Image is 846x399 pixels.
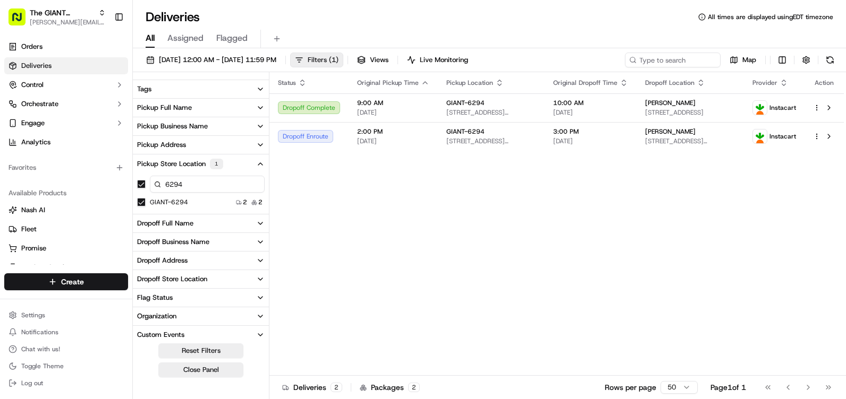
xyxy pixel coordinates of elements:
[133,270,269,288] button: Dropoff Store Location
[4,376,128,391] button: Log out
[9,224,124,234] a: Fleet
[605,382,656,393] p: Rows per page
[357,108,429,117] span: [DATE]
[137,330,184,340] div: Custom Events
[21,362,64,370] span: Toggle Theme
[181,105,193,117] button: Start new chat
[753,101,767,115] img: profile_instacart_ahold_partner.png
[4,359,128,374] button: Toggle Theme
[137,140,186,150] div: Pickup Address
[4,76,128,93] button: Control
[4,38,128,55] a: Orders
[357,127,429,136] span: 2:00 PM
[4,134,128,151] a: Analytics
[4,259,128,276] button: Product Catalog
[21,118,45,128] span: Engage
[553,108,628,117] span: [DATE]
[36,112,134,120] div: We're available if you need us!
[446,99,485,107] span: GIANT-6294
[243,198,247,206] span: 2
[4,96,128,112] button: Orchestrate
[21,137,50,147] span: Analytics
[645,79,695,87] span: Dropoff Location
[4,221,128,238] button: Fleet
[11,42,193,59] p: Welcome 👋
[137,293,173,302] div: Flag Status
[402,53,473,67] button: Live Monitoring
[4,240,128,257] button: Promise
[4,325,128,340] button: Notifications
[553,137,628,145] span: [DATE]
[146,32,155,45] span: All
[282,382,342,393] div: Deliveries
[4,273,128,290] button: Create
[30,7,94,18] span: The GIANT Company
[158,343,243,358] button: Reset Filters
[158,362,243,377] button: Close Panel
[553,99,628,107] span: 10:00 AM
[137,256,188,265] div: Dropoff Address
[133,326,269,344] button: Custom Events
[133,136,269,154] button: Pickup Address
[167,32,204,45] span: Assigned
[813,79,835,87] div: Action
[21,224,37,234] span: Fleet
[708,13,833,21] span: All times are displayed using EDT timezone
[137,311,176,321] div: Organization
[4,115,128,132] button: Engage
[710,382,746,393] div: Page 1 of 1
[21,328,58,336] span: Notifications
[742,55,756,65] span: Map
[11,11,32,32] img: Nash
[278,79,296,87] span: Status
[4,342,128,357] button: Chat with us!
[137,274,207,284] div: Dropoff Store Location
[137,219,193,228] div: Dropoff Full Name
[408,383,420,392] div: 2
[86,150,175,169] a: 💻API Documentation
[133,251,269,270] button: Dropoff Address
[21,345,60,353] span: Chat with us!
[11,155,19,163] div: 📗
[21,42,43,51] span: Orders
[446,127,485,136] span: GIANT-6294
[133,117,269,135] button: Pickup Business Name
[21,205,45,215] span: Nash AI
[290,53,343,67] button: Filters(1)
[216,32,248,45] span: Flagged
[21,61,52,71] span: Deliveries
[4,202,128,219] button: Nash AI
[357,79,419,87] span: Original Pickup Time
[420,55,468,65] span: Live Monitoring
[141,53,281,67] button: [DATE] 12:00 AM - [DATE] 11:59 PM
[133,99,269,117] button: Pickup Full Name
[21,263,72,272] span: Product Catalog
[352,53,393,67] button: Views
[645,137,735,145] span: [STREET_ADDRESS][PERSON_NAME]
[357,137,429,145] span: [DATE]
[823,53,837,67] button: Refresh
[133,154,269,174] button: Pickup Store Location1
[308,55,339,65] span: Filters
[75,179,129,188] a: Powered byPylon
[21,244,46,253] span: Promise
[258,198,263,206] span: 2
[370,55,388,65] span: Views
[137,237,209,247] div: Dropoff Business Name
[357,99,429,107] span: 9:00 AM
[28,68,191,80] input: Got a question? Start typing here...
[645,127,696,136] span: [PERSON_NAME]
[360,382,420,393] div: Packages
[137,159,223,169] div: Pickup Store Location
[30,18,106,27] button: [PERSON_NAME][EMAIL_ADDRESS][PERSON_NAME][DOMAIN_NAME]
[553,127,628,136] span: 3:00 PM
[4,159,128,176] div: Favorites
[769,103,796,112] span: Instacart
[133,233,269,251] button: Dropoff Business Name
[21,379,43,387] span: Log out
[21,80,44,90] span: Control
[150,198,188,206] label: GIANT-6294
[159,55,276,65] span: [DATE] 12:00 AM - [DATE] 11:59 PM
[446,137,536,145] span: [STREET_ADDRESS][PERSON_NAME]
